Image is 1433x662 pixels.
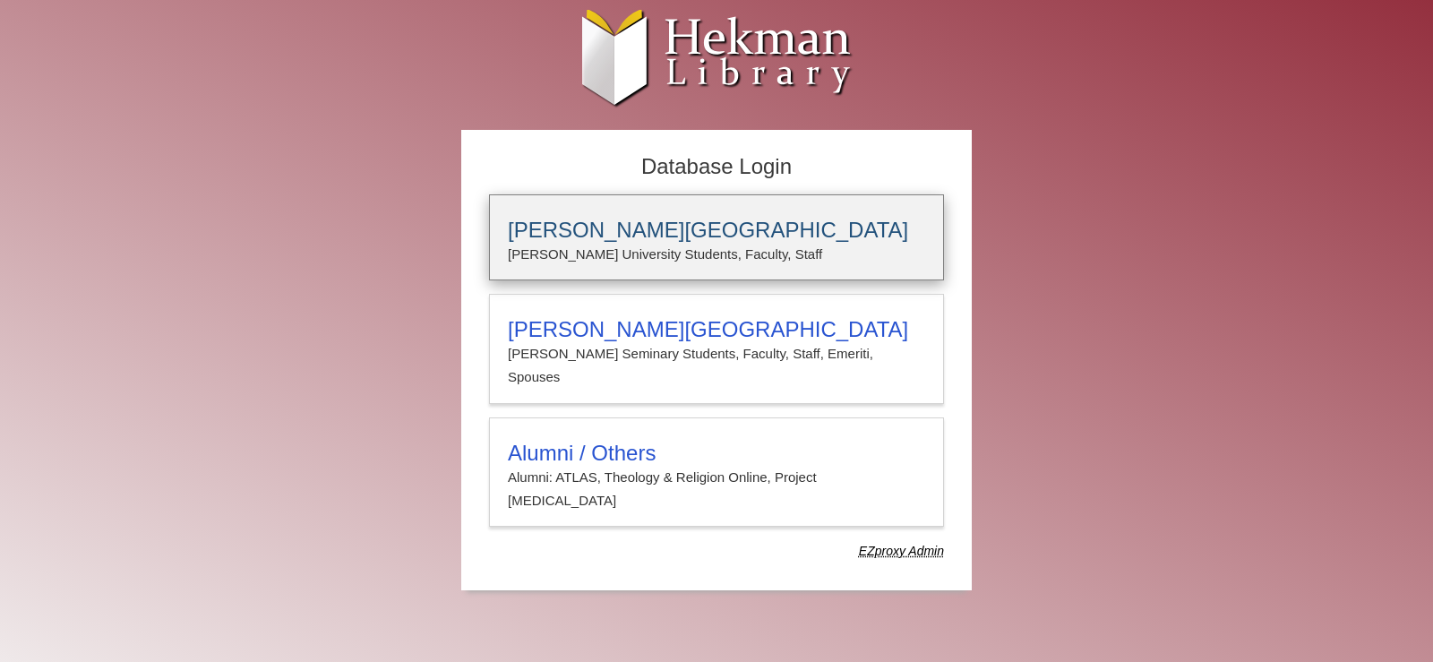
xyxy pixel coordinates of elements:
[508,441,925,513] summary: Alumni / OthersAlumni: ATLAS, Theology & Religion Online, Project [MEDICAL_DATA]
[508,342,925,390] p: [PERSON_NAME] Seminary Students, Faculty, Staff, Emeriti, Spouses
[508,218,925,243] h3: [PERSON_NAME][GEOGRAPHIC_DATA]
[508,466,925,513] p: Alumni: ATLAS, Theology & Religion Online, Project [MEDICAL_DATA]
[480,149,953,185] h2: Database Login
[489,294,944,404] a: [PERSON_NAME][GEOGRAPHIC_DATA][PERSON_NAME] Seminary Students, Faculty, Staff, Emeriti, Spouses
[508,243,925,266] p: [PERSON_NAME] University Students, Faculty, Staff
[508,317,925,342] h3: [PERSON_NAME][GEOGRAPHIC_DATA]
[489,194,944,280] a: [PERSON_NAME][GEOGRAPHIC_DATA][PERSON_NAME] University Students, Faculty, Staff
[859,544,944,558] dfn: Use Alumni login
[508,441,925,466] h3: Alumni / Others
